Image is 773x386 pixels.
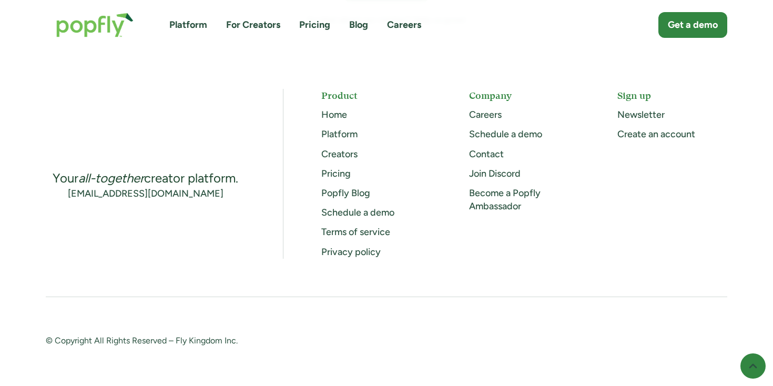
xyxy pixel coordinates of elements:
a: Terms of service [321,226,390,238]
a: Platform [321,128,358,140]
a: Popfly Blog [321,187,370,199]
a: Newsletter [617,109,665,120]
a: Contact [469,148,504,160]
h5: Sign up [617,89,727,102]
a: Careers [387,18,421,32]
a: Privacy policy [321,246,381,258]
a: Create an account [617,128,695,140]
a: Schedule a demo [321,207,394,218]
em: all-together [78,170,144,186]
a: Home [321,109,347,120]
a: Join Discord [469,168,521,179]
div: Get a demo [668,18,718,32]
a: Careers [469,109,502,120]
a: For Creators [226,18,280,32]
a: Get a demo [658,12,727,38]
div: © Copyright All Rights Reserved – Fly Kingdom Inc. [46,335,368,348]
a: Creators [321,148,358,160]
h5: Product [321,89,431,102]
a: home [46,2,144,48]
a: Become a Popfly Ambassador [469,187,541,212]
a: Schedule a demo [469,128,542,140]
a: Platform [169,18,207,32]
a: [EMAIL_ADDRESS][DOMAIN_NAME] [68,187,223,200]
a: Pricing [321,168,351,179]
a: Pricing [299,18,330,32]
div: Your creator platform. [53,170,238,187]
a: Blog [349,18,368,32]
h5: Company [469,89,579,102]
